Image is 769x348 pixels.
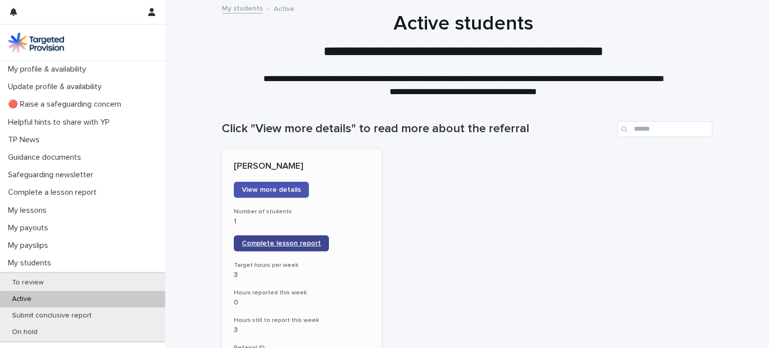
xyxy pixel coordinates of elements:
h1: Click "View more details" to read more about the referral [222,122,613,136]
p: Safeguarding newsletter [4,170,101,180]
img: M5nRWzHhSzIhMunXDL62 [8,33,64,53]
p: On hold [4,328,46,336]
input: Search [617,121,712,137]
p: 3 [234,271,369,279]
p: TP News [4,135,48,145]
p: Complete a lesson report [4,188,105,197]
p: My students [4,258,59,268]
p: To review [4,278,52,287]
p: My payouts [4,223,56,233]
p: My lessons [4,206,55,215]
p: My profile & availability [4,65,94,74]
a: Complete lesson report [234,235,329,251]
p: 🔴 Raise a safeguarding concern [4,100,129,109]
p: 3 [234,326,369,334]
p: 1 [234,217,369,226]
p: Guidance documents [4,153,89,162]
p: My payslips [4,241,56,250]
h1: Active students [218,12,708,36]
a: My students [222,2,263,14]
span: Complete lesson report [242,240,321,247]
h3: Number of students [234,208,369,216]
h3: Target hours per week [234,261,369,269]
p: 0 [234,298,369,307]
h3: Hours still to report this week [234,316,369,324]
p: Submit conclusive report [4,311,100,320]
p: Update profile & availability [4,82,110,92]
p: [PERSON_NAME] [234,161,369,172]
h3: Hours reported this week [234,289,369,297]
span: View more details [242,186,301,193]
p: Active [4,295,40,303]
p: Helpful hints to share with YP [4,118,118,127]
p: Active [274,3,294,14]
a: View more details [234,182,309,198]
